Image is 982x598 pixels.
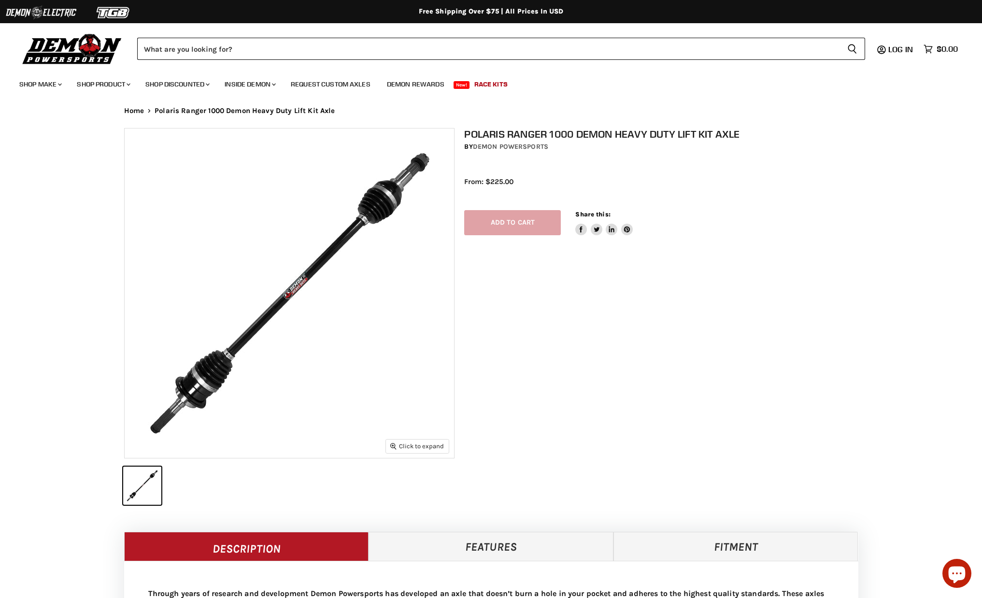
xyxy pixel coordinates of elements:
[464,128,868,140] h1: Polaris Ranger 1000 Demon Heavy Duty Lift Kit Axle
[464,177,513,186] span: From: $225.00
[105,107,878,115] nav: Breadcrumbs
[105,7,878,16] div: Free Shipping Over $75 | All Prices In USD
[919,42,963,56] a: $0.00
[380,74,452,94] a: Demon Rewards
[124,107,144,115] a: Home
[575,210,633,236] aside: Share this:
[124,532,369,561] a: Description
[137,38,865,60] form: Product
[19,31,125,66] img: Demon Powersports
[884,45,919,54] a: Log in
[390,442,444,450] span: Click to expand
[155,107,335,115] span: Polaris Ranger 1000 Demon Heavy Duty Lift Kit Axle
[467,74,515,94] a: Race Kits
[369,532,613,561] a: Features
[12,74,68,94] a: Shop Make
[840,38,865,60] button: Search
[284,74,378,94] a: Request Custom Axles
[12,71,955,94] ul: Main menu
[77,3,150,22] img: TGB Logo 2
[613,532,858,561] a: Fitment
[575,211,610,218] span: Share this:
[937,44,958,54] span: $0.00
[5,3,77,22] img: Demon Electric Logo 2
[473,142,548,151] a: Demon Powersports
[70,74,136,94] a: Shop Product
[386,440,449,453] button: Click to expand
[123,467,161,505] button: IMAGE thumbnail
[137,38,840,60] input: Search
[939,559,974,590] inbox-online-store-chat: Shopify online store chat
[138,74,215,94] a: Shop Discounted
[217,74,282,94] a: Inside Demon
[888,44,913,54] span: Log in
[454,81,470,89] span: New!
[125,128,454,458] img: IMAGE
[464,142,868,152] div: by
